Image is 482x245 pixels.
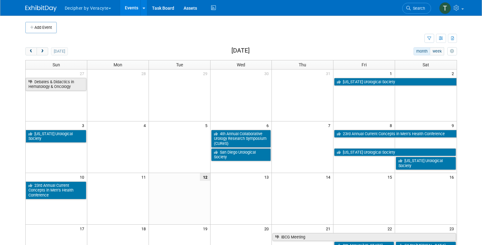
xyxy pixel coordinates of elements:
span: 8 [389,121,395,129]
button: Add Event [25,22,57,33]
a: [US_STATE] Urological Society [334,148,456,156]
img: Tony Alvarado [439,2,451,14]
a: [US_STATE] Urological Society [334,78,456,86]
span: 9 [451,121,457,129]
span: 27 [79,69,87,77]
a: Debates & Didactics in Hematology & Oncology [26,78,86,91]
span: 11 [141,173,149,181]
span: 14 [325,173,333,181]
span: 31 [325,69,333,77]
span: 22 [387,225,395,232]
button: [DATE] [51,47,68,55]
span: Sat [423,62,429,67]
a: [US_STATE] Urological Society [396,157,456,170]
span: Wed [237,62,245,67]
a: San Diego Urological Society [211,148,271,161]
span: 19 [202,225,210,232]
a: [US_STATE] Urological Society [26,130,86,143]
span: 10 [79,173,87,181]
span: 13 [264,173,271,181]
span: 29 [202,69,210,77]
span: 4 [143,121,149,129]
a: 23rd Annual Current Concepts in Men’s Health Conference [334,130,456,138]
span: Tue [176,62,183,67]
span: Fri [362,62,367,67]
button: next [37,47,48,55]
button: prev [25,47,37,55]
span: 18 [141,225,149,232]
span: 12 [200,173,210,181]
span: 1 [389,69,395,77]
span: 30 [264,69,271,77]
span: Search [411,6,425,11]
button: week [430,47,444,55]
span: 20 [264,225,271,232]
a: 23rd Annual Current Concepts in Men’s Health Conference [26,181,86,199]
span: Sun [53,62,60,67]
span: 6 [266,121,271,129]
a: IBCG Meeting [272,233,456,241]
a: Search [402,3,431,14]
button: myCustomButton [447,47,457,55]
span: 17 [79,225,87,232]
i: Personalize Calendar [450,49,454,54]
span: Mon [114,62,122,67]
img: ExhibitDay [25,5,57,12]
button: month [414,47,430,55]
span: 5 [205,121,210,129]
span: Thu [299,62,306,67]
h2: [DATE] [231,47,250,54]
span: 28 [141,69,149,77]
span: 15 [387,173,395,181]
span: 3 [81,121,87,129]
a: 4th Annual Collaborative Urology Research Symposium (CUReS) [211,130,271,148]
span: 21 [325,225,333,232]
span: 23 [449,225,457,232]
span: 16 [449,173,457,181]
span: 7 [327,121,333,129]
span: 2 [451,69,457,77]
